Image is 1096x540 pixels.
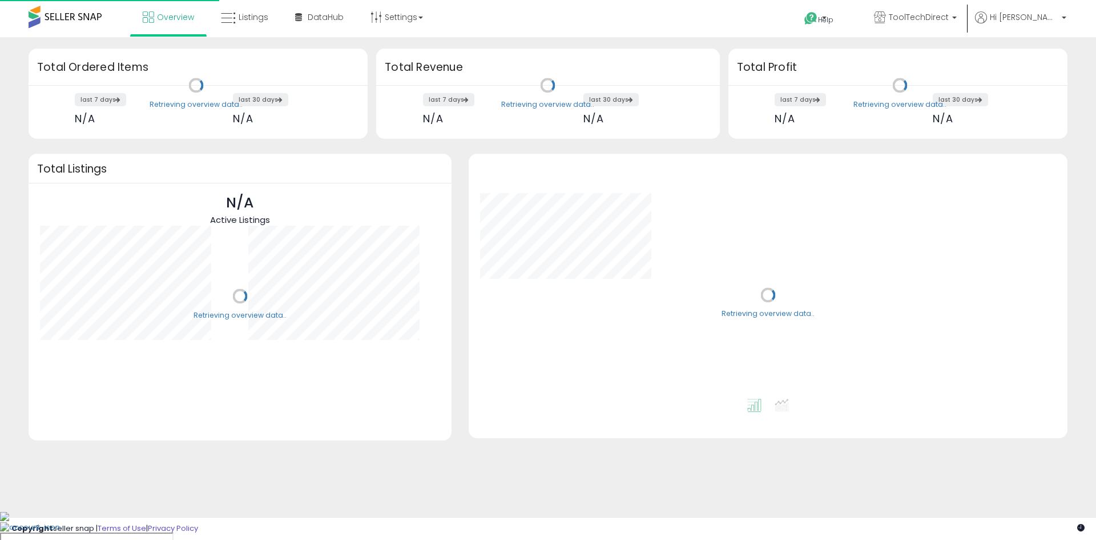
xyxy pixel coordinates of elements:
a: Hi [PERSON_NAME] [975,11,1066,37]
span: DataHub [308,11,344,23]
span: Help [818,15,833,25]
span: Listings [239,11,268,23]
span: Hi [PERSON_NAME] [990,11,1058,23]
div: Retrieving overview data.. [722,309,815,319]
div: Retrieving overview data.. [853,99,946,110]
a: Help [795,3,856,37]
div: Retrieving overview data.. [150,99,243,110]
i: Get Help [804,11,818,26]
span: ToolTechDirect [889,11,949,23]
div: Retrieving overview data.. [194,310,287,321]
span: Overview [157,11,194,23]
div: Retrieving overview data.. [501,99,594,110]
